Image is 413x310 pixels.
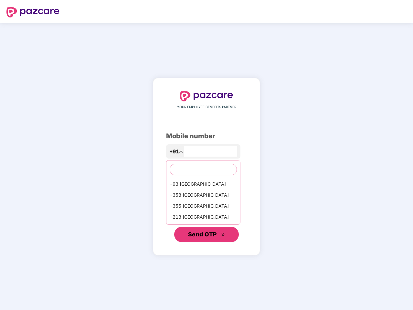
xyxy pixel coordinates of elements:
span: up [179,150,183,153]
span: double-right [221,233,225,237]
div: +358 [GEOGRAPHIC_DATA] [166,190,240,201]
div: Mobile number [166,131,247,141]
div: +93 [GEOGRAPHIC_DATA] [166,179,240,190]
img: logo [180,91,233,101]
span: YOUR EMPLOYEE BENEFITS PARTNER [177,105,236,110]
div: +1684 AmericanSamoa [166,222,240,233]
span: +91 [169,148,179,156]
img: logo [6,7,59,17]
span: Send OTP [188,231,217,238]
div: +355 [GEOGRAPHIC_DATA] [166,201,240,212]
div: +213 [GEOGRAPHIC_DATA] [166,212,240,222]
button: Send OTPdouble-right [174,227,239,242]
